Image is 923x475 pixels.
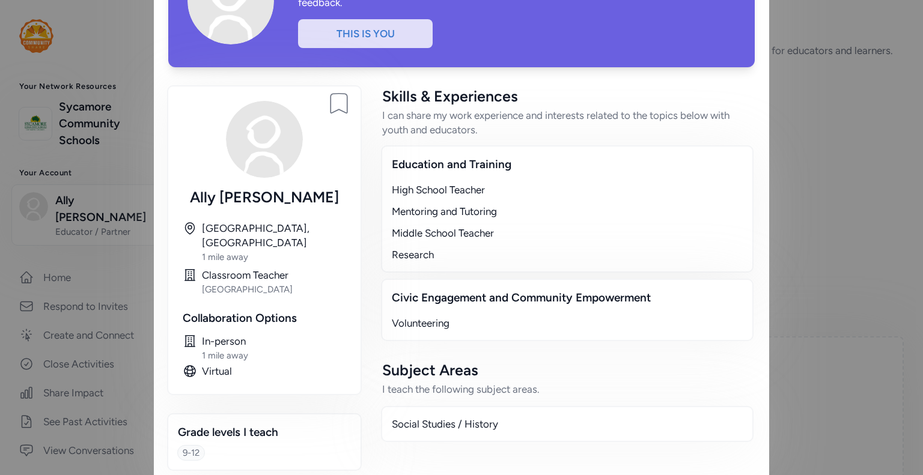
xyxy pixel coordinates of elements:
[298,19,433,48] div: This is you
[202,334,346,348] div: In-person
[382,360,752,380] div: Subject Areas
[392,183,743,197] div: High School Teacher
[178,424,351,441] div: Grade levels I teach
[202,251,346,263] div: 1 mile away
[183,310,346,327] div: Collaboration Options
[202,268,346,282] div: Classroom Teacher
[382,108,752,137] div: I can share my work experience and interests related to the topics below with youth and educators.
[202,283,346,295] div: [GEOGRAPHIC_DATA]
[392,289,743,306] div: Civic Engagement and Community Empowerment
[392,204,743,219] div: Mentoring and Tutoring
[382,382,752,396] div: I teach the following subject areas.
[392,226,743,240] div: Middle School Teacher
[183,447,200,459] div: 9-12
[202,364,346,378] div: Virtual
[183,187,346,207] div: Ally [PERSON_NAME]
[392,156,743,173] div: Education and Training
[202,349,346,362] div: 1 mile away
[226,101,303,178] img: Avatar
[202,221,346,250] div: [GEOGRAPHIC_DATA], [GEOGRAPHIC_DATA]
[392,247,743,262] div: Research
[392,417,743,431] div: Social Studies / History
[392,316,743,330] div: Volunteering
[382,86,752,106] div: Skills & Experiences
